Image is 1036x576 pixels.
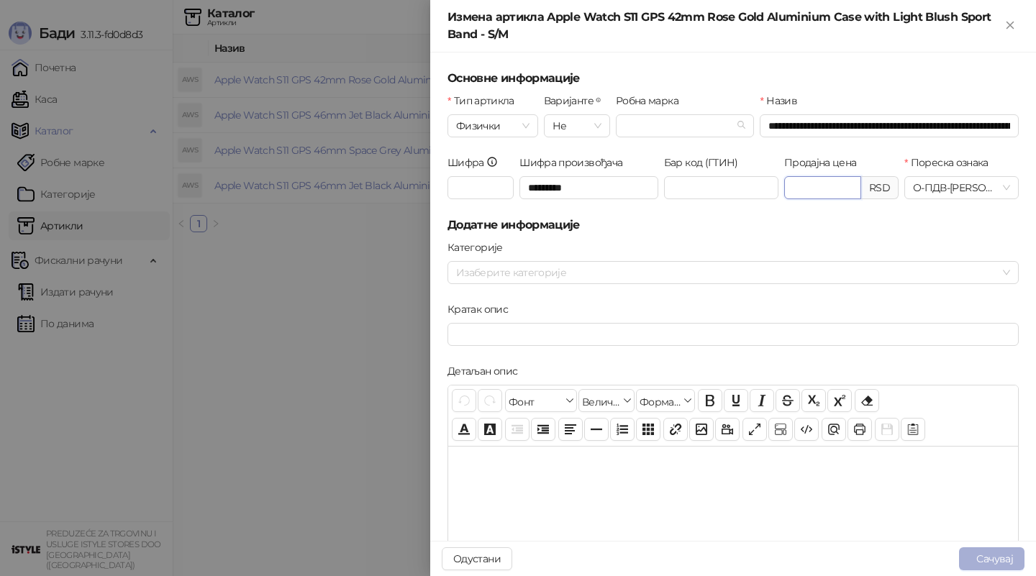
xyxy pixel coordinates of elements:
[531,418,555,441] button: Увлачење
[715,418,740,441] button: Видео
[519,176,658,199] input: Шифра произвођача
[959,547,1024,570] button: Сачувај
[784,155,865,170] label: Продајна цена
[558,418,583,441] button: Поравнање
[861,176,899,199] div: RSD
[478,389,502,412] button: Понови
[442,547,512,570] button: Одустани
[663,418,688,441] button: Веза
[636,418,660,441] button: Табела
[578,389,635,412] button: Величина
[478,418,502,441] button: Боја позадине
[452,418,476,441] button: Боја текста
[742,418,767,441] button: Приказ преко целог екрана
[584,418,609,441] button: Хоризонтална линија
[636,389,695,412] button: Формати
[904,155,997,170] label: Пореска ознака
[794,418,819,441] button: Приказ кода
[447,301,517,317] label: Кратак опис
[456,115,530,137] span: Физички
[750,389,774,412] button: Искошено
[447,363,527,379] label: Детаљан опис
[848,418,872,441] button: Штампај
[913,177,1010,198] span: О-ПДВ - [PERSON_NAME] ( 20,00 %)
[689,418,714,441] button: Слика
[855,389,879,412] button: Уклони формат
[447,239,512,255] label: Категорије
[447,155,507,170] label: Шифра
[1001,17,1019,35] button: Close
[698,389,722,412] button: Подебљано
[760,114,1019,137] input: Назив
[624,115,733,137] input: Робна марка
[827,389,852,412] button: Експонент
[875,418,899,441] button: Сачувај
[901,418,925,441] button: Шаблон
[776,389,800,412] button: Прецртано
[616,93,687,109] label: Робна марка
[505,418,530,441] button: Извлачење
[664,155,747,170] label: Бар код (ГТИН)
[447,216,1019,234] h5: Додатне информације
[447,9,1001,43] div: Измена артикла Apple Watch S11 GPS 42mm Rose Gold Aluminium Case with Light Blush Sport Band - S/M
[505,389,577,412] button: Фонт
[610,418,635,441] button: Листа
[724,389,748,412] button: Подвучено
[544,93,610,109] label: Варијанте
[801,389,826,412] button: Индексирано
[447,70,1019,87] h5: Основне информације
[664,176,778,199] input: Бар код (ГТИН)
[760,93,806,109] label: Назив
[447,93,523,109] label: Тип артикла
[768,418,793,441] button: Прикажи блокове
[452,389,476,412] button: Поврати
[553,115,601,137] span: Не
[519,155,632,170] label: Шифра произвођача
[822,418,846,441] button: Преглед
[447,323,1019,346] input: Кратак опис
